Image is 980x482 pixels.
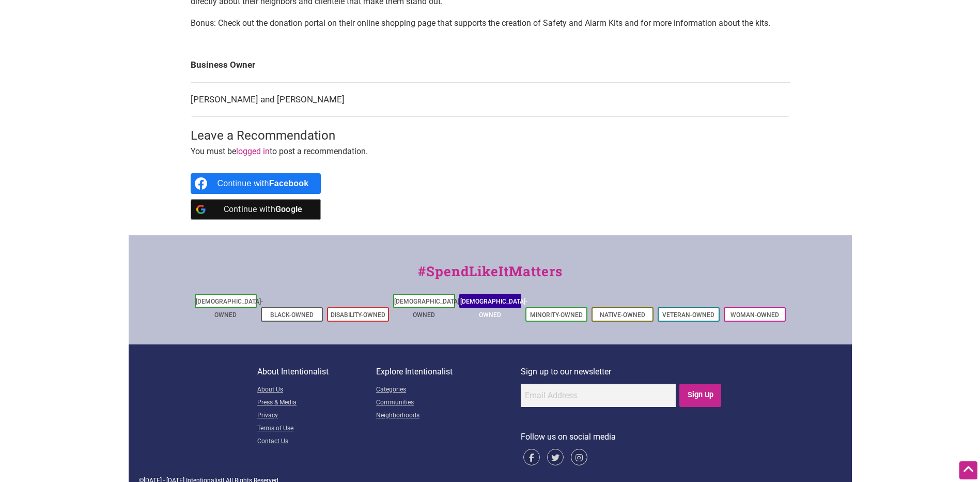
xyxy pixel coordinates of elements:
input: Sign Up [679,384,721,407]
p: About Intentionalist [257,365,376,379]
h3: Leave a Recommendation [191,127,790,145]
a: Privacy [257,410,376,423]
a: logged in [236,146,270,156]
a: [DEMOGRAPHIC_DATA]-Owned [196,298,263,319]
a: Disability-Owned [331,311,385,319]
b: Google [275,204,303,214]
div: Scroll Back to Top [959,461,977,479]
p: Sign up to our newsletter [521,365,723,379]
p: Bonus: Check out the donation portal on their online shopping page that supports the creation of ... [191,17,790,30]
p: Follow us on social media [521,430,723,444]
a: Veteran-Owned [662,311,714,319]
a: Continue with <b>Google</b> [191,199,321,220]
a: Contact Us [257,435,376,448]
a: [DEMOGRAPHIC_DATA]-Owned [394,298,461,319]
a: Minority-Owned [530,311,583,319]
a: Continue with <b>Facebook</b> [191,173,321,194]
p: You must be to post a recommendation. [191,145,790,158]
input: Email Address [521,384,676,407]
td: [PERSON_NAME] and [PERSON_NAME] [191,82,790,117]
a: About Us [257,384,376,397]
a: [DEMOGRAPHIC_DATA]-Owned [460,298,527,319]
a: Black-Owned [270,311,314,319]
td: Business Owner [191,48,790,82]
a: Woman-Owned [730,311,779,319]
b: Facebook [269,179,309,188]
div: #SpendLikeItMatters [129,261,852,292]
a: Neighborhoods [376,410,521,423]
div: Continue with [217,173,309,194]
a: Native-Owned [600,311,645,319]
a: Categories [376,384,521,397]
a: Press & Media [257,397,376,410]
div: Continue with [217,199,309,220]
a: Terms of Use [257,423,376,435]
a: Communities [376,397,521,410]
p: Explore Intentionalist [376,365,521,379]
